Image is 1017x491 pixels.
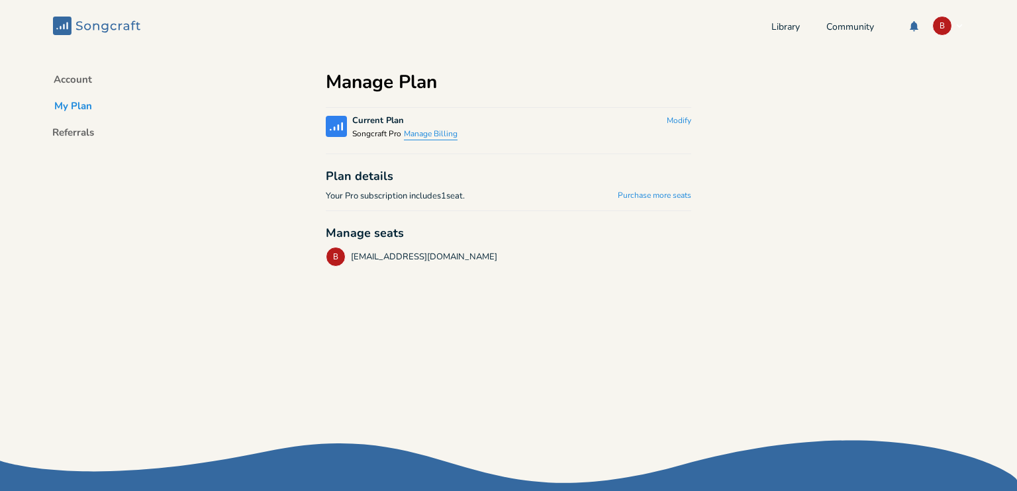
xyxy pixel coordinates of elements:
[44,99,103,118] button: My Plan
[352,130,458,140] div: Songcraft Pro
[667,116,691,127] button: Modify
[326,170,691,182] div: Plan details
[618,191,691,202] a: Purchase more seats
[351,251,497,263] div: [EMAIL_ADDRESS][DOMAIN_NAME]
[42,126,105,144] button: Referrals
[326,73,437,91] h1: Manage Plan
[326,227,691,239] div: Manage seats
[826,22,874,34] a: Community
[43,73,103,91] button: Account
[404,129,458,140] button: Manage Billing
[932,16,952,36] div: bonesbunch
[326,247,346,267] div: bonesbunch
[771,22,800,34] a: Library
[932,16,964,36] button: B
[326,190,465,202] span: Your Pro subscription includes 1 seat .
[352,116,404,125] div: Current Plan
